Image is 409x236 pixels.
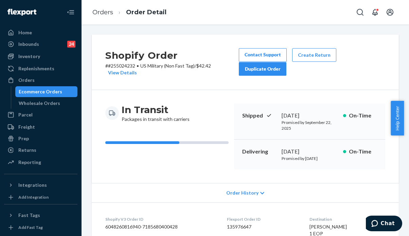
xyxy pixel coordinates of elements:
[4,109,77,120] a: Parcel
[349,148,377,156] p: On-Time
[353,5,367,19] button: Open Search Box
[18,159,41,166] div: Reporting
[105,223,216,230] dd: 6048260816940-7185680400428
[383,5,397,19] button: Open account menu
[67,41,75,48] div: 24
[226,189,259,196] span: Order History
[137,63,139,69] span: •
[227,216,299,222] dt: Flexport Order ID
[18,124,35,130] div: Freight
[4,157,77,168] a: Reporting
[18,147,36,153] div: Returns
[282,156,338,161] p: Promised by [DATE]
[18,224,43,230] div: Add Fast Tag
[105,216,216,222] dt: Shopify V3 Order ID
[242,112,276,120] p: Shipped
[292,48,336,62] button: Create Return
[282,120,338,131] p: Promised by September 22, 2025
[4,63,77,74] a: Replenishments
[4,133,77,144] a: Prep
[105,48,239,62] h2: Shopify Order
[282,112,338,120] div: [DATE]
[15,86,78,97] a: Ecommerce Orders
[7,9,36,16] img: Flexport logo
[18,65,54,72] div: Replenishments
[4,193,77,201] a: Add Integration
[4,145,77,156] a: Returns
[18,41,39,48] div: Inbounds
[245,66,281,72] div: Duplicate Order
[4,27,77,38] a: Home
[391,101,404,135] button: Help Center
[282,148,338,156] div: [DATE]
[92,8,113,16] a: Orders
[19,100,60,107] div: Wholesale Orders
[239,48,287,62] a: Contact Support
[18,53,40,60] div: Inventory
[122,104,190,123] div: Packages in transit with carriers
[4,180,77,190] button: Integrations
[18,212,40,219] div: Fast Tags
[18,194,49,200] div: Add Integration
[105,62,239,76] p: # #255024232 / $42.42
[309,216,385,222] dt: Destination
[4,75,77,86] a: Orders
[4,39,77,50] a: Inbounds24
[18,135,29,142] div: Prep
[4,122,77,132] a: Freight
[19,88,62,95] div: Ecommerce Orders
[4,223,77,232] a: Add Fast Tag
[105,69,137,76] button: View Details
[87,2,172,22] ol: breadcrumbs
[64,5,77,19] button: Close Navigation
[18,182,47,188] div: Integrations
[349,112,377,120] p: On-Time
[122,104,190,116] h3: In Transit
[368,5,382,19] button: Open notifications
[140,63,195,69] span: US Military (Non Fast Tag)
[15,98,78,109] a: Wholesale Orders
[18,29,32,36] div: Home
[366,216,402,233] iframe: Opens a widget where you can chat to one of our agents
[242,148,276,156] p: Delivering
[18,77,35,84] div: Orders
[239,62,286,76] button: Duplicate Order
[4,51,77,62] a: Inventory
[126,8,166,16] a: Order Detail
[18,111,33,118] div: Parcel
[227,223,299,230] dd: 135976647
[4,210,77,221] button: Fast Tags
